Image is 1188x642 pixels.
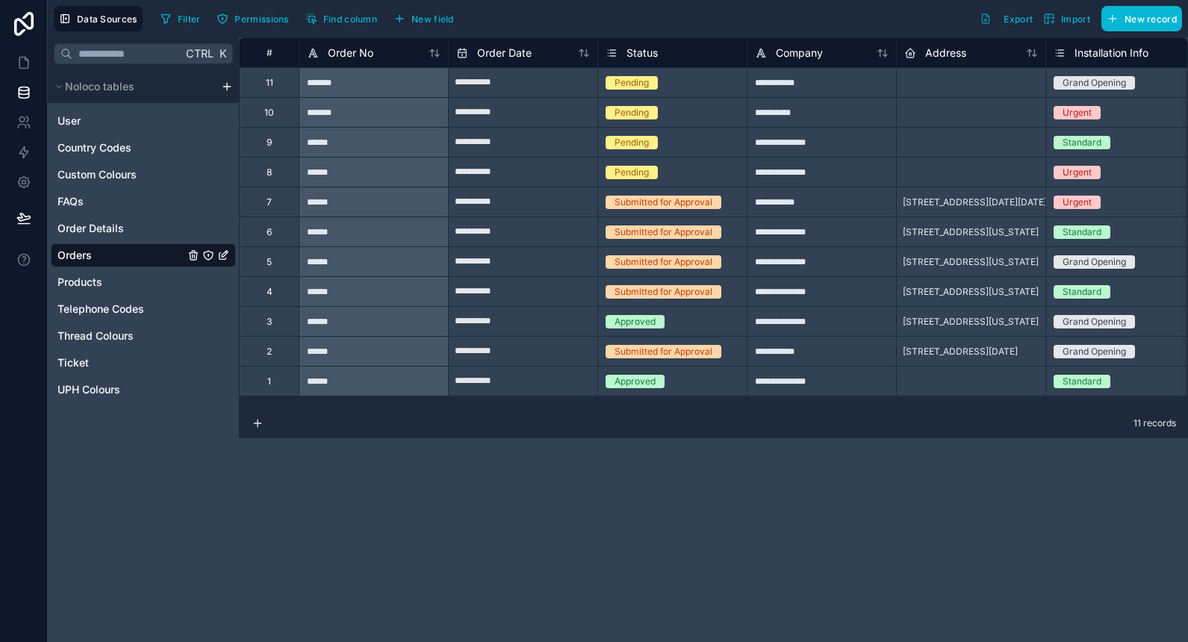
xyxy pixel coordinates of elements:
div: Submitted for Approval [615,285,712,299]
div: 8 [267,166,272,178]
a: Telephone Codes [57,302,184,317]
span: Country Codes [57,140,131,155]
span: Import [1061,13,1090,25]
div: 9 [267,137,272,149]
span: K [217,49,228,59]
span: Telephone Codes [57,302,144,317]
span: [STREET_ADDRESS][US_STATE] [903,256,1039,268]
a: New record [1095,6,1182,31]
div: Pending [615,106,649,119]
div: Orders [51,243,236,267]
a: Thread Colours [57,328,184,343]
button: New field [388,7,459,30]
div: # [251,47,287,58]
button: Filter [155,7,206,30]
div: Pending [615,166,649,179]
span: Data Sources [77,13,137,25]
span: [STREET_ADDRESS][US_STATE] [903,286,1039,298]
span: [STREET_ADDRESS][DATE] [903,346,1018,358]
span: Filter [178,13,201,25]
span: Order Date [477,46,532,60]
span: Company [776,46,823,60]
div: Custom Colours [51,163,236,187]
span: [STREET_ADDRESS][US_STATE] [903,226,1039,238]
div: Ticket [51,351,236,375]
span: Installation Info [1075,46,1148,60]
div: Grand Opening [1063,315,1126,328]
div: Submitted for Approval [615,225,712,239]
div: 11 [266,77,273,89]
div: Standard [1063,225,1101,239]
span: FAQs [57,194,84,209]
div: Country Codes [51,136,236,160]
span: Permissions [234,13,288,25]
span: Order No [328,46,373,60]
span: UPH Colours [57,382,120,397]
button: Import [1038,6,1095,31]
span: Export [1004,13,1033,25]
div: 7 [267,196,272,208]
a: User [57,113,184,128]
div: 10 [264,107,274,119]
a: Custom Colours [57,167,184,182]
div: 5 [267,256,272,268]
div: Standard [1063,285,1101,299]
div: 4 [267,286,273,298]
a: Ticket [57,355,184,370]
button: Permissions [211,7,293,30]
span: User [57,113,81,128]
span: Ticket [57,355,89,370]
div: Urgent [1063,166,1092,179]
a: Order Details [57,221,184,236]
span: [STREET_ADDRESS][US_STATE] [903,316,1039,328]
div: Standard [1063,136,1101,149]
a: FAQs [57,194,184,209]
span: New field [411,13,454,25]
button: Find column [300,7,382,30]
div: Order Details [51,216,236,240]
a: Orders [57,248,184,263]
a: Permissions [211,7,299,30]
span: Noloco tables [65,79,134,94]
span: New record [1125,13,1177,25]
div: Urgent [1063,106,1092,119]
span: Address [925,46,966,60]
div: Grand Opening [1063,255,1126,269]
div: Submitted for Approval [615,345,712,358]
div: Products [51,270,236,294]
div: 2 [267,346,272,358]
div: Grand Opening [1063,76,1126,90]
a: Products [57,275,184,290]
span: Status [626,46,658,60]
button: Noloco tables [51,76,215,97]
button: New record [1101,6,1182,31]
span: Order Details [57,221,124,236]
span: Find column [323,13,377,25]
div: User [51,109,236,133]
a: UPH Colours [57,382,184,397]
span: Thread Colours [57,328,134,343]
div: Submitted for Approval [615,196,712,209]
div: Thread Colours [51,324,236,348]
div: FAQs [51,190,236,214]
div: Approved [615,375,656,388]
div: Pending [615,136,649,149]
div: UPH Colours [51,378,236,402]
span: Orders [57,248,92,263]
div: Submitted for Approval [615,255,712,269]
div: Urgent [1063,196,1092,209]
div: Grand Opening [1063,345,1126,358]
div: Telephone Codes [51,297,236,321]
span: [STREET_ADDRESS][DATE][DATE] [903,196,1047,208]
span: Products [57,275,102,290]
a: Country Codes [57,140,184,155]
div: 6 [267,226,272,238]
div: Pending [615,76,649,90]
button: Export [974,6,1038,31]
span: 11 records [1133,417,1176,429]
span: Custom Colours [57,167,137,182]
div: Standard [1063,375,1101,388]
div: 3 [267,316,272,328]
button: Data Sources [54,6,143,31]
div: 1 [267,375,271,387]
